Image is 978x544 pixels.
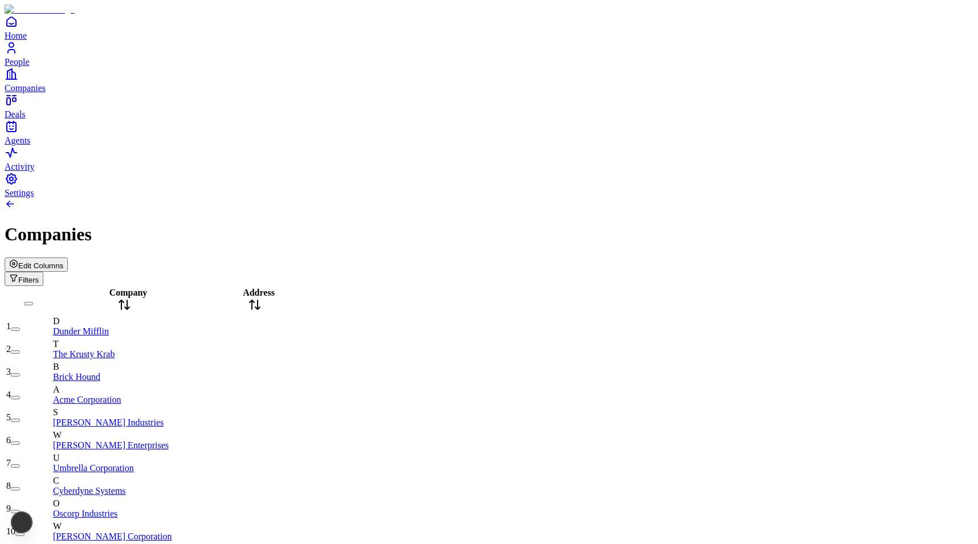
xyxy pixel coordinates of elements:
div: S [53,407,195,418]
span: People [5,57,30,67]
span: Activity [5,162,34,171]
img: Item Brain Logo [5,5,75,15]
div: Open natural language filter [5,272,973,286]
div: D [53,316,195,326]
a: Companies [5,67,973,93]
span: Settings [5,188,34,198]
h1: Companies [5,224,973,245]
span: 5 [6,412,11,422]
div: A [53,385,195,395]
a: Dunder Mifflin [53,326,109,336]
div: B [53,362,195,372]
a: Agents [5,120,973,145]
span: 6 [6,435,11,445]
a: [PERSON_NAME] Corporation [53,531,172,541]
a: [PERSON_NAME] Enterprises [53,440,169,450]
a: Cyberdyne Systems [53,486,126,496]
span: Company [109,288,148,297]
button: Edit Columns [5,257,68,272]
a: Home [5,15,973,40]
div: U [53,453,195,463]
button: Open natural language filter [5,272,43,286]
a: [PERSON_NAME] Industries [53,418,164,427]
a: People [5,41,973,67]
a: Brick Hound [53,372,100,382]
span: Agents [5,136,30,145]
span: 4 [6,390,11,399]
a: Acme Corporation [53,395,121,404]
span: Edit Columns [18,261,63,270]
a: Deals [5,93,973,119]
span: 10 [6,526,15,536]
a: Activity [5,146,973,171]
span: Address [243,288,275,297]
span: Home [5,31,27,40]
span: Companies [5,83,46,93]
span: 1 [6,321,11,331]
a: Umbrella Corporation [53,463,134,473]
div: W [53,430,195,440]
div: T [53,339,195,349]
span: Deals [5,109,25,119]
span: 7 [6,458,11,468]
span: 9 [6,504,11,513]
span: 2 [6,344,11,354]
a: The Krusty Krab [53,349,115,359]
span: 8 [6,481,11,490]
a: Oscorp Industries [53,509,117,518]
div: C [53,476,195,486]
a: Settings [5,172,973,198]
span: 3 [6,367,11,377]
div: W [53,521,195,531]
div: O [53,498,195,509]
